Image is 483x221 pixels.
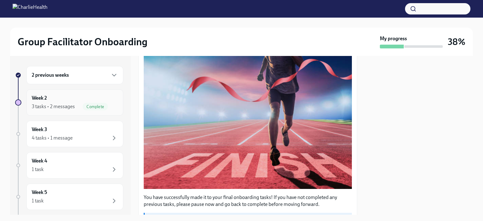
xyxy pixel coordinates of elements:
[448,36,465,47] h3: 38%
[32,126,47,133] h6: Week 3
[18,36,147,48] h2: Group Facilitator Onboarding
[380,35,407,42] strong: My progress
[32,166,44,173] div: 1 task
[15,152,123,179] a: Week 41 task
[15,89,123,116] a: Week 23 tasks • 2 messagesComplete
[15,121,123,147] a: Week 34 tasks • 1 message
[15,184,123,210] a: Week 51 task
[32,157,47,164] h6: Week 4
[32,103,75,110] div: 3 tasks • 2 messages
[32,197,44,204] div: 1 task
[32,135,73,141] div: 4 tasks • 1 message
[144,194,352,208] p: You have successfully made it to your final onboarding tasks! If you have not completed any previ...
[13,4,47,14] img: CharlieHealth
[32,72,69,79] h6: 2 previous weeks
[83,104,108,109] span: Complete
[26,66,123,84] div: 2 previous weeks
[144,50,352,189] button: Zoom image
[32,95,47,102] h6: Week 2
[32,189,47,196] h6: Week 5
